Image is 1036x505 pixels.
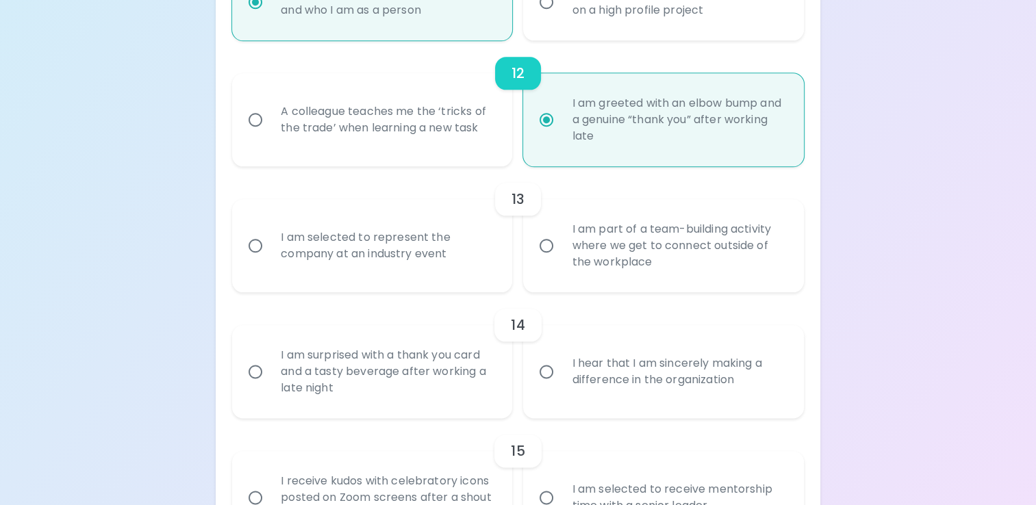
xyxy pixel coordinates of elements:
[511,188,525,210] h6: 13
[270,331,505,413] div: I am surprised with a thank you card and a tasty beverage after working a late night
[232,292,804,418] div: choice-group-check
[561,339,796,404] div: I hear that I am sincerely making a difference in the organization
[270,213,505,279] div: I am selected to represent the company at an industry event
[511,440,525,462] h6: 15
[511,62,525,84] h6: 12
[561,79,796,161] div: I am greeted with an elbow bump and a genuine “thank you” after working late
[511,314,525,336] h6: 14
[270,87,505,153] div: A colleague teaches me the ‘tricks of the trade’ when learning a new task
[232,40,804,166] div: choice-group-check
[232,166,804,292] div: choice-group-check
[561,205,796,287] div: I am part of a team-building activity where we get to connect outside of the workplace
